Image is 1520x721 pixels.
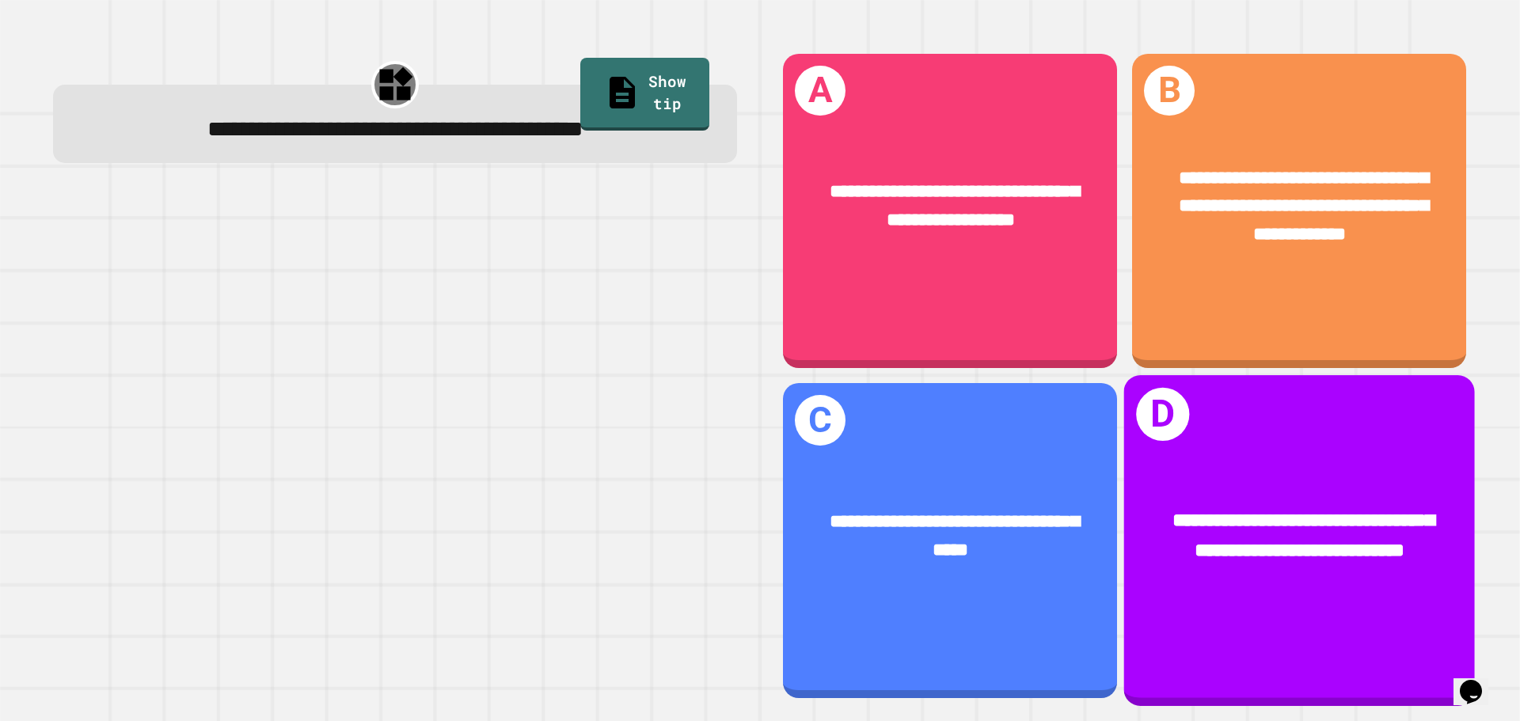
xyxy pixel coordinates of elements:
[1144,66,1195,116] h1: B
[1453,658,1504,705] iframe: chat widget
[1137,388,1190,441] h1: D
[795,66,845,116] h1: A
[580,58,709,131] a: Show tip
[795,395,845,446] h1: C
